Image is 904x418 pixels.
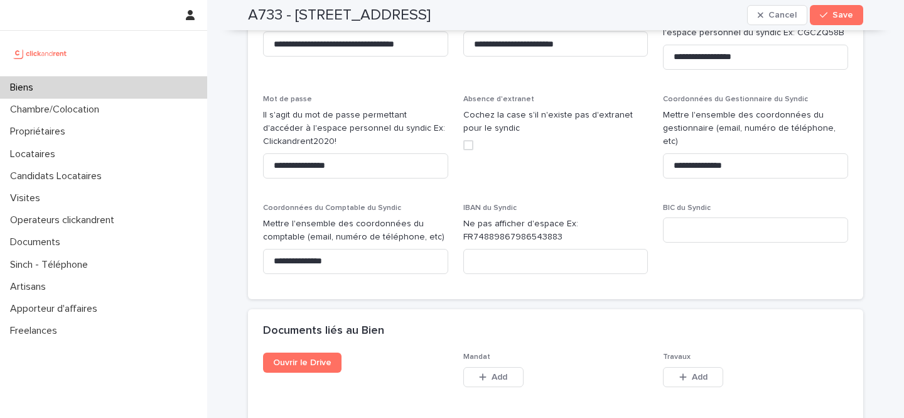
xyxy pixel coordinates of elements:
[5,303,107,315] p: Apporteur d'affaires
[663,367,723,387] button: Add
[5,325,67,337] p: Freelances
[5,148,65,160] p: Locataires
[5,82,43,94] p: Biens
[263,109,448,148] p: Il s'agit du mot de passe permettant d'accéder à l'espace personnel du syndic Ex: Clickandrent2020!
[273,358,331,367] span: Ouvrir le Drive
[663,204,711,212] span: BIC du Syndic
[463,204,517,212] span: IBAN du Syndic
[5,104,109,116] p: Chambre/Colocation
[263,204,401,212] span: Coordonnées du Comptable du Syndic
[663,353,691,361] span: Travaux
[810,5,863,25] button: Save
[5,126,75,138] p: Propriétaires
[263,217,448,244] p: Mettre l'ensemble des coordonnées du comptable (email, numéro de téléphone, etc)
[463,109,648,135] p: Cochez la case s'il n'existe pas d'extranet pour le syndic
[5,170,112,182] p: Candidats Locataires
[463,353,490,361] span: Mandat
[692,373,708,382] span: Add
[492,373,507,382] span: Add
[248,6,431,25] h2: A733 - [STREET_ADDRESS]
[5,192,50,204] p: Visites
[5,259,98,271] p: Sinch - Téléphone
[263,324,384,338] h2: Documents liés au Bien
[263,96,312,103] span: Mot de passe
[463,367,524,387] button: Add
[263,353,342,373] a: Ouvrir le Drive
[463,217,648,244] p: Ne pas afficher d'espace Ex: FR74889867986543883
[663,96,808,103] span: Coordonnées du Gestionnaire du Syndic
[832,11,853,19] span: Save
[5,281,56,293] p: Artisans
[768,11,797,19] span: Cancel
[5,236,70,248] p: Documents
[663,109,848,148] p: Mettre l'ensemble des coordonnées du gestionnaire (email, numéro de téléphone, etc)
[463,96,534,103] span: Absence d'extranet
[5,214,124,226] p: Operateurs clickandrent
[10,41,71,66] img: UCB0brd3T0yccxBKYDjQ
[747,5,807,25] button: Cancel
